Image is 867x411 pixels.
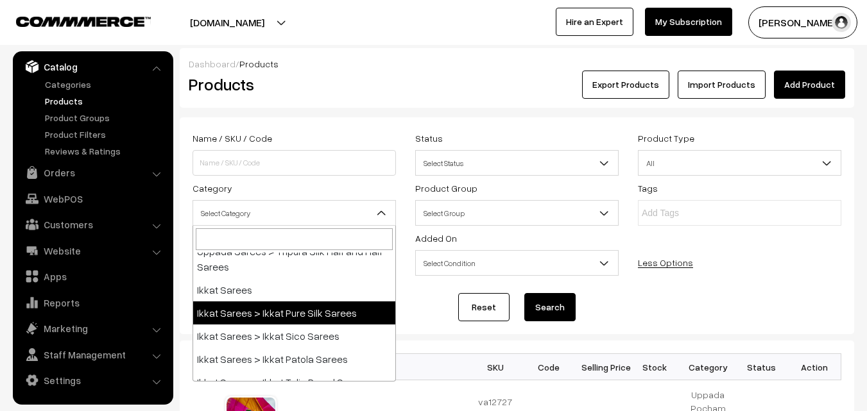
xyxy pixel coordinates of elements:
span: Select Status [416,152,618,174]
a: Reports [16,291,169,314]
label: Name / SKU / Code [193,131,272,145]
label: Category [193,181,232,195]
a: Categories [42,78,169,91]
a: Dashboard [189,58,236,69]
span: Select Group [416,202,618,224]
a: Staff Management [16,343,169,366]
label: Product Type [638,131,694,145]
label: Tags [638,181,658,195]
h2: Products [189,74,395,94]
span: Select Status [415,150,619,176]
span: All [639,152,841,174]
span: All [638,150,841,176]
button: Search [524,293,576,321]
a: Reviews & Ratings [42,144,169,158]
a: Hire an Expert [556,8,633,36]
li: Ikkat Sarees > Ikkat Telia Rumal Sarees [193,371,395,394]
a: Settings [16,369,169,392]
span: Select Category [193,200,396,226]
th: Code [522,354,575,380]
th: Selling Price [575,354,628,380]
li: Ikkat Sarees > Ikkat Sico Sarees [193,324,395,348]
a: Product Groups [42,111,169,124]
a: Add Product [774,71,845,99]
a: Reset [458,293,510,321]
li: Ikkat Sarees [193,278,395,301]
th: Category [682,354,735,380]
button: [PERSON_NAME] [748,6,857,38]
a: Marketing [16,317,169,340]
th: SKU [469,354,522,380]
a: Website [16,239,169,262]
img: user [832,13,851,32]
span: Select Category [193,202,395,224]
th: Status [735,354,788,380]
li: Ikkat Sarees > Ikkat Pure Silk Sarees [193,301,395,324]
li: Ikkat Sarees > Ikkat Patola Sarees [193,348,395,371]
li: Uppada Sarees > Tripura Silk Half and Half Sarees [193,240,395,278]
div: / [189,57,845,71]
a: Products [42,94,169,108]
a: My Subscription [645,8,732,36]
th: Stock [628,354,682,380]
a: Import Products [678,71,766,99]
img: COMMMERCE [16,17,151,26]
th: Action [788,354,841,380]
span: Select Group [415,200,619,226]
a: Product Filters [42,128,169,141]
span: Select Condition [416,252,618,274]
label: Added On [415,231,457,245]
a: Orders [16,161,169,184]
a: Catalog [16,55,169,78]
span: Products [239,58,279,69]
a: COMMMERCE [16,13,128,28]
a: Apps [16,265,169,288]
button: Export Products [582,71,669,99]
a: WebPOS [16,187,169,210]
label: Product Group [415,181,477,195]
button: [DOMAIN_NAME] [145,6,309,38]
a: Less Options [638,257,693,268]
input: Name / SKU / Code [193,150,396,176]
input: Add Tags [642,206,754,220]
a: Customers [16,213,169,236]
label: Status [415,131,443,145]
span: Select Condition [415,250,619,276]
